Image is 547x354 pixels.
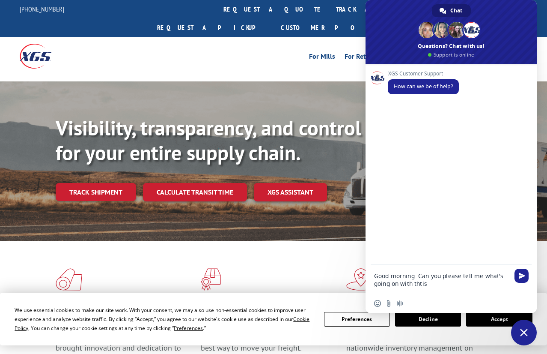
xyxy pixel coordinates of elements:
textarea: Compose your message... [374,265,511,294]
a: For Mills [309,53,335,63]
span: Chat [450,4,462,17]
img: xgs-icon-total-supply-chain-intelligence-red [56,268,82,291]
a: XGS ASSISTANT [254,183,327,201]
a: Track shipment [56,183,136,201]
a: [PHONE_NUMBER] [20,5,64,13]
span: Send [514,269,529,283]
a: For Retailers [345,53,382,63]
button: Preferences [324,312,390,327]
span: Preferences [174,324,203,332]
span: How can we be of help? [394,83,453,90]
button: Decline [395,312,461,327]
a: Close chat [511,320,537,345]
span: Send a file [385,300,392,307]
button: Accept [466,312,532,327]
a: Request a pickup [151,18,274,37]
a: Chat [432,4,471,17]
span: Insert an emoji [374,300,381,307]
span: XGS Customer Support [388,71,459,77]
img: xgs-icon-focused-on-flooring-red [201,268,221,291]
div: We use essential cookies to make our site work. With your consent, we may also use non-essential ... [15,306,313,333]
a: Customer Portal [274,18,386,37]
img: xgs-icon-flagship-distribution-model-red [346,268,376,291]
span: Audio message [396,300,403,307]
b: Visibility, transparency, and control for your entire supply chain. [56,114,361,166]
a: Calculate transit time [143,183,247,201]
